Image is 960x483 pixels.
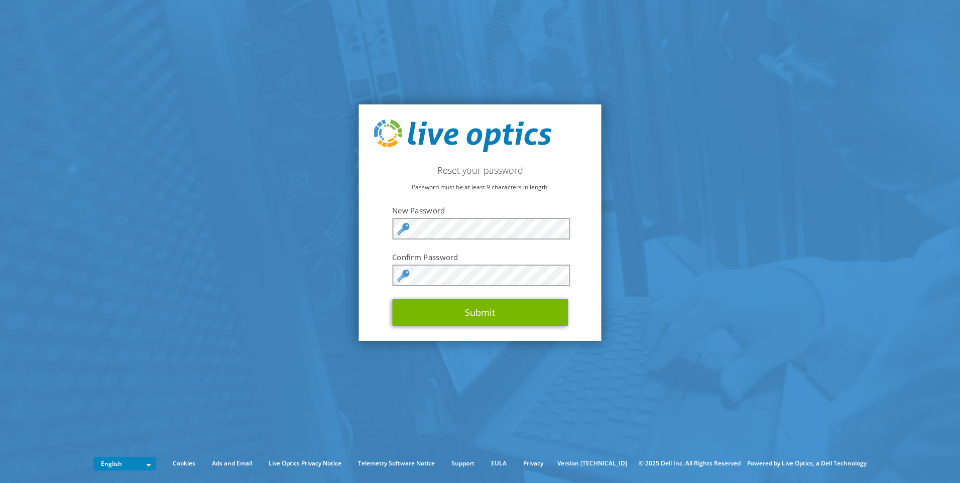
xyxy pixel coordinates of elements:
[204,458,260,469] a: Ads and Email
[516,458,551,469] a: Privacy
[392,299,568,326] button: Submit
[444,458,482,469] a: Support
[350,458,442,469] a: Telemetry Software Notice
[552,458,632,469] li: Version [TECHNICAL_ID]
[374,182,586,193] p: Password must be at least 9 characters in length.
[392,205,568,215] label: New Password
[634,458,746,469] li: © 2025 Dell Inc. All Rights Reserved
[747,458,867,469] li: Powered by Live Optics, a Dell Technology
[374,119,552,153] img: live_optics_svg.svg
[261,458,349,469] a: Live Optics Privacy Notice
[484,458,514,469] a: EULA
[374,165,586,176] h2: Reset your password
[165,458,203,469] a: Cookies
[392,252,568,262] label: Confirm Password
